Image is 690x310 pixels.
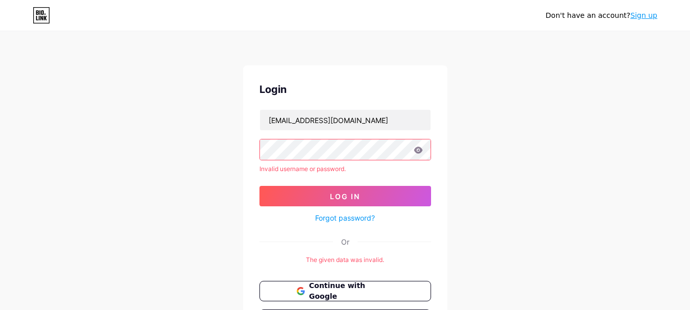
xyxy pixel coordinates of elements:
a: Sign up [630,11,657,19]
span: Continue with Google [309,280,393,302]
button: Log In [259,186,431,206]
div: The given data was invalid. [259,255,431,265]
a: Forgot password? [315,212,375,223]
button: Continue with Google [259,281,431,301]
div: Don't have an account? [545,10,657,21]
span: Log In [330,192,360,201]
div: Invalid username or password. [259,164,431,174]
div: Login [259,82,431,97]
div: Or [341,236,349,247]
input: Username [260,110,431,130]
